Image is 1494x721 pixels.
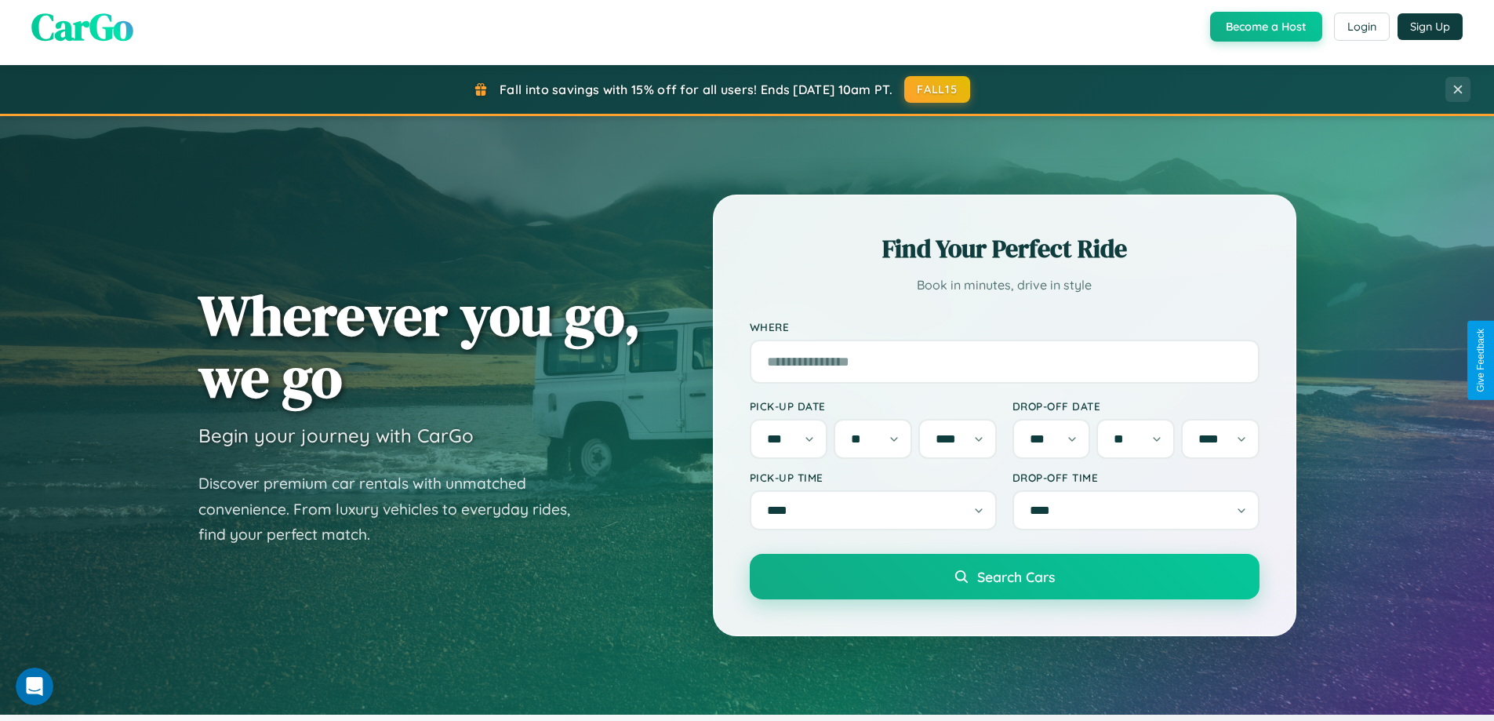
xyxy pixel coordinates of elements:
button: Login [1334,13,1390,41]
p: Discover premium car rentals with unmatched convenience. From luxury vehicles to everyday rides, ... [198,471,591,548]
label: Where [750,320,1260,333]
label: Pick-up Time [750,471,997,484]
label: Drop-off Time [1012,471,1260,484]
span: Fall into savings with 15% off for all users! Ends [DATE] 10am PT. [500,82,892,97]
label: Drop-off Date [1012,399,1260,413]
label: Pick-up Date [750,399,997,413]
h2: Find Your Perfect Ride [750,231,1260,266]
button: FALL15 [904,76,970,103]
button: Become a Host [1210,12,1322,42]
div: Give Feedback [1475,329,1486,392]
iframe: Intercom live chat [16,668,53,705]
p: Book in minutes, drive in style [750,274,1260,297]
button: Sign Up [1398,13,1463,40]
span: Search Cars [977,568,1055,585]
button: Search Cars [750,554,1260,599]
h1: Wherever you go, we go [198,284,641,408]
span: CarGo [31,1,133,53]
h3: Begin your journey with CarGo [198,424,474,447]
